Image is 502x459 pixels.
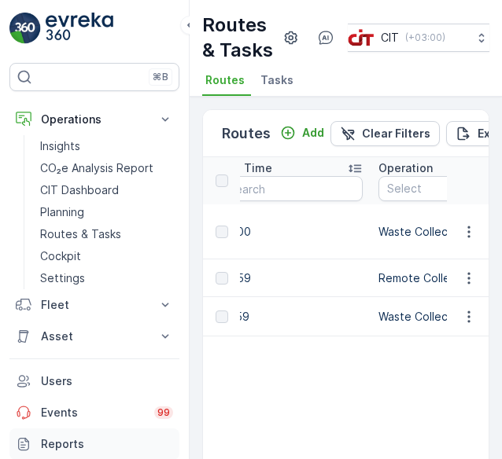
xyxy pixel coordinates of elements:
a: Planning [34,201,179,223]
a: Settings [34,267,179,289]
img: logo_light-DOdMpM7g.png [46,13,113,44]
a: Cockpit [34,245,179,267]
p: Clear Filters [362,126,430,141]
p: ⌘B [153,71,168,83]
a: CIT Dashboard [34,179,179,201]
p: CIT [381,30,399,46]
p: Asset [41,329,148,344]
p: Operations [41,112,148,127]
p: Fleet [41,297,148,313]
p: CO₂e Analysis Report [40,160,153,176]
p: CIT Dashboard [40,182,119,198]
div: Toggle Row Selected [216,226,228,238]
span: Routes [205,72,245,88]
input: Search [221,176,363,201]
button: Add [274,123,330,142]
button: Fleet [9,289,179,321]
a: Insights [34,135,179,157]
p: Routes & Tasks [202,13,279,63]
a: CO₂e Analysis Report [34,157,179,179]
p: Operation [378,160,433,176]
p: End Time [221,160,272,176]
button: Operations [9,104,179,135]
p: Cockpit [40,248,81,264]
p: ( +03:00 ) [405,31,445,44]
p: Insights [40,138,80,154]
button: Asset [9,321,179,352]
img: cit-logo_pOk6rL0.png [348,29,375,46]
td: 18:00 [213,204,371,259]
p: Users [41,373,173,389]
a: Users [9,365,179,397]
p: 99 [157,406,171,420]
button: CIT(+03:00) [348,24,489,52]
a: Routes & Tasks [34,223,179,245]
p: Add [302,125,324,141]
p: Reports [41,436,173,452]
p: Select [387,181,496,196]
p: Events [41,405,145,420]
p: Routes [222,123,271,145]
td: 23:59 [213,259,371,297]
img: logo [9,13,41,44]
td: 11:59 [213,297,371,336]
p: Routes & Tasks [40,226,121,242]
span: Tasks [260,72,293,88]
a: Events99 [9,397,179,428]
button: Clear Filters [330,121,440,146]
p: Planning [40,204,84,220]
div: Toggle Row Selected [216,272,228,285]
div: Toggle Row Selected [216,310,228,323]
p: Settings [40,270,85,286]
